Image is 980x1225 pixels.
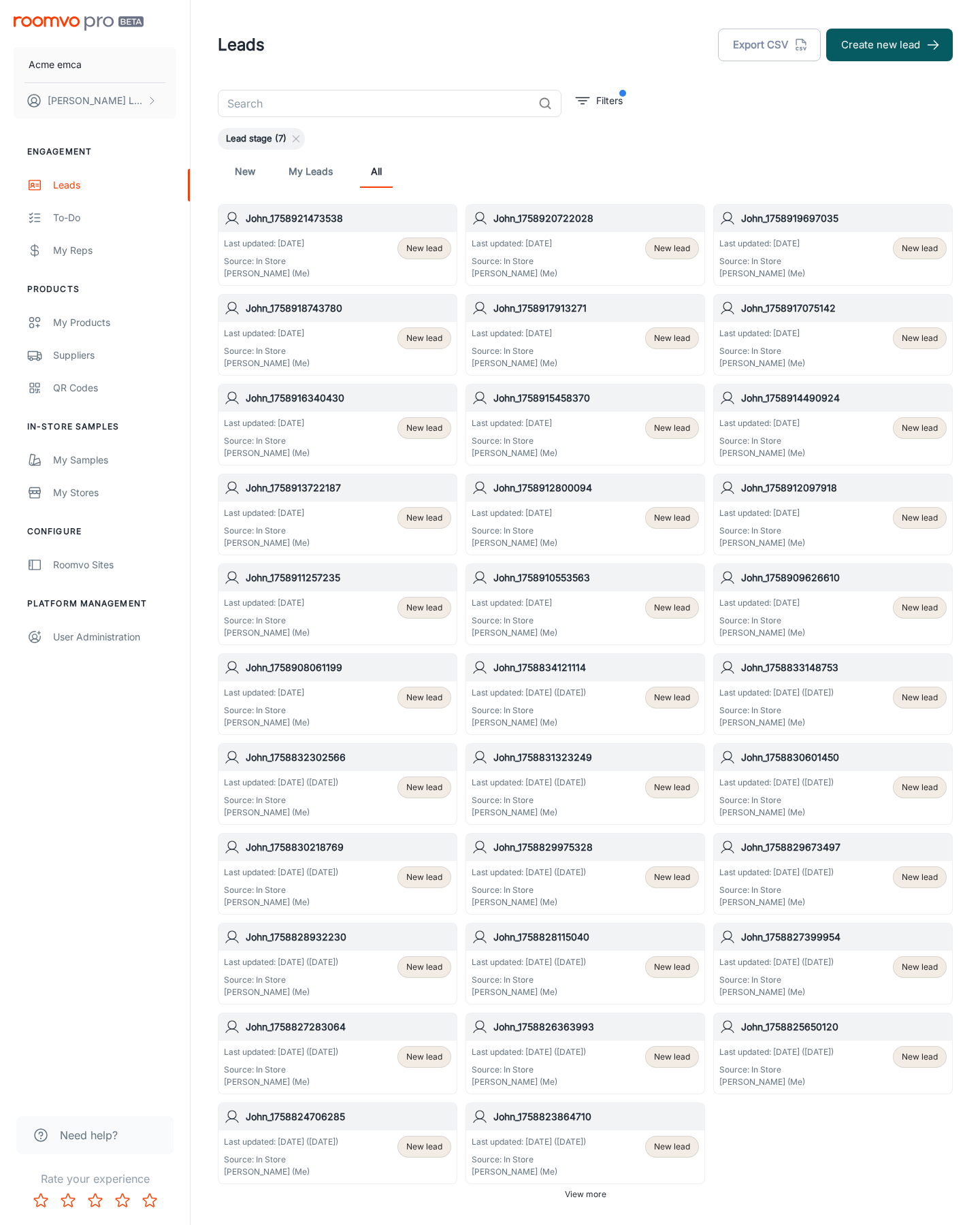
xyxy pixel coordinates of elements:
h6: John_1758829975328 [493,840,699,855]
a: John_1758921473538Last updated: [DATE]Source: In Store[PERSON_NAME] (Me)New lead [218,204,457,286]
span: New lead [654,242,690,255]
p: Source: In Store [719,1064,834,1076]
a: John_1758824706285Last updated: [DATE] ([DATE])Source: In Store[PERSON_NAME] (Me)New lead [218,1102,457,1184]
p: Source: In Store [472,435,557,447]
p: Last updated: [DATE] ([DATE]) [472,777,586,789]
a: John_1758823864710Last updated: [DATE] ([DATE])Source: In Store[PERSON_NAME] (Me)New lead [465,1102,705,1184]
p: Source: In Store [224,525,310,537]
p: [PERSON_NAME] (Me) [719,627,805,639]
p: [PERSON_NAME] (Me) [224,896,338,909]
span: Need help? [60,1127,118,1143]
span: New lead [654,781,690,794]
span: New lead [902,422,938,434]
h6: John_1758830601450 [741,750,947,765]
p: Last updated: [DATE] [224,507,310,519]
p: [PERSON_NAME] (Me) [224,986,338,998]
p: Source: In Store [224,255,310,267]
div: Lead stage (7) [218,128,305,150]
p: [PERSON_NAME] (Me) [719,717,834,729]
p: Last updated: [DATE] [472,597,557,609]
button: Create new lead [826,29,953,61]
span: New lead [902,961,938,973]
p: Source: In Store [719,794,834,806]
p: [PERSON_NAME] (Me) [224,1166,338,1178]
a: John_1758911257235Last updated: [DATE]Source: In Store[PERSON_NAME] (Me)New lead [218,563,457,645]
a: John_1758920722028Last updated: [DATE]Source: In Store[PERSON_NAME] (Me)New lead [465,204,705,286]
p: Last updated: [DATE] [224,597,310,609]
span: New lead [902,691,938,704]
p: [PERSON_NAME] (Me) [224,447,310,459]
p: Last updated: [DATE] ([DATE]) [472,1046,586,1058]
h6: John_1758828932230 [246,930,451,945]
button: Rate 1 star [27,1187,54,1214]
p: Source: In Store [224,884,338,896]
a: John_1758832302566Last updated: [DATE] ([DATE])Source: In Store[PERSON_NAME] (Me)New lead [218,743,457,825]
button: [PERSON_NAME] Leaptools [14,83,176,118]
h6: John_1758918743780 [246,301,451,316]
p: Source: In Store [224,1064,338,1076]
p: [PERSON_NAME] (Me) [224,267,310,280]
a: John_1758828115040Last updated: [DATE] ([DATE])Source: In Store[PERSON_NAME] (Me)New lead [465,923,705,1004]
a: John_1758914490924Last updated: [DATE]Source: In Store[PERSON_NAME] (Me)New lead [713,384,953,465]
p: Source: In Store [472,615,557,627]
span: New lead [902,1051,938,1063]
a: John_1758913722187Last updated: [DATE]Source: In Store[PERSON_NAME] (Me)New lead [218,474,457,555]
p: [PERSON_NAME] (Me) [224,627,310,639]
h6: John_1758825650120 [741,1019,947,1034]
button: filter [572,90,626,112]
p: Last updated: [DATE] [224,327,310,340]
p: Last updated: [DATE] [719,507,805,519]
button: View more [559,1184,612,1205]
h6: John_1758823864710 [493,1109,699,1124]
h6: John_1758916340430 [246,391,451,406]
p: Last updated: [DATE] ([DATE]) [719,956,834,968]
h6: John_1758827399954 [741,930,947,945]
p: [PERSON_NAME] (Me) [472,717,586,729]
p: Source: In Store [472,1154,586,1166]
p: [PERSON_NAME] (Me) [472,986,586,998]
p: Last updated: [DATE] ([DATE]) [224,956,338,968]
p: [PERSON_NAME] (Me) [719,357,805,370]
a: John_1758912097918Last updated: [DATE]Source: In Store[PERSON_NAME] (Me)New lead [713,474,953,555]
a: John_1758827399954Last updated: [DATE] ([DATE])Source: In Store[PERSON_NAME] (Me)New lead [713,923,953,1004]
p: Source: In Store [472,525,557,537]
a: John_1758830218769Last updated: [DATE] ([DATE])Source: In Store[PERSON_NAME] (Me)New lead [218,833,457,915]
p: [PERSON_NAME] (Me) [224,357,310,370]
h6: John_1758912800094 [493,480,699,495]
p: Last updated: [DATE] [472,417,557,429]
span: New lead [654,602,690,614]
span: New lead [406,242,442,255]
p: Source: In Store [472,794,586,806]
a: John_1758910553563Last updated: [DATE]Source: In Store[PERSON_NAME] (Me)New lead [465,563,705,645]
p: Last updated: [DATE] [224,687,310,699]
p: [PERSON_NAME] (Me) [472,896,586,909]
a: John_1758834121114Last updated: [DATE] ([DATE])Source: In Store[PERSON_NAME] (Me)New lead [465,653,705,735]
input: Search [218,90,533,117]
h6: John_1758921473538 [246,211,451,226]
p: Last updated: [DATE] ([DATE]) [719,1046,834,1058]
a: John_1758829673497Last updated: [DATE] ([DATE])Source: In Store[PERSON_NAME] (Me)New lead [713,833,953,915]
div: My Reps [53,243,176,258]
span: New lead [902,242,938,255]
p: [PERSON_NAME] (Me) [472,806,586,819]
p: Last updated: [DATE] [719,417,805,429]
span: New lead [406,871,442,883]
h6: John_1758831323249 [493,750,699,765]
p: [PERSON_NAME] (Me) [719,447,805,459]
span: View more [565,1188,606,1200]
span: New lead [406,1051,442,1063]
span: New lead [654,422,690,434]
p: Last updated: [DATE] ([DATE]) [224,777,338,789]
a: My Leads [289,155,333,188]
button: Rate 5 star [136,1187,163,1214]
p: [PERSON_NAME] (Me) [719,896,834,909]
div: QR Codes [53,380,176,395]
div: User Administration [53,630,176,644]
a: John_1758918743780Last updated: [DATE]Source: In Store[PERSON_NAME] (Me)New lead [218,294,457,376]
p: Source: In Store [472,255,557,267]
p: Last updated: [DATE] ([DATE]) [719,866,834,879]
span: New lead [654,691,690,704]
p: Source: In Store [472,1064,586,1076]
button: Acme emca [14,47,176,82]
p: Source: In Store [472,704,586,717]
